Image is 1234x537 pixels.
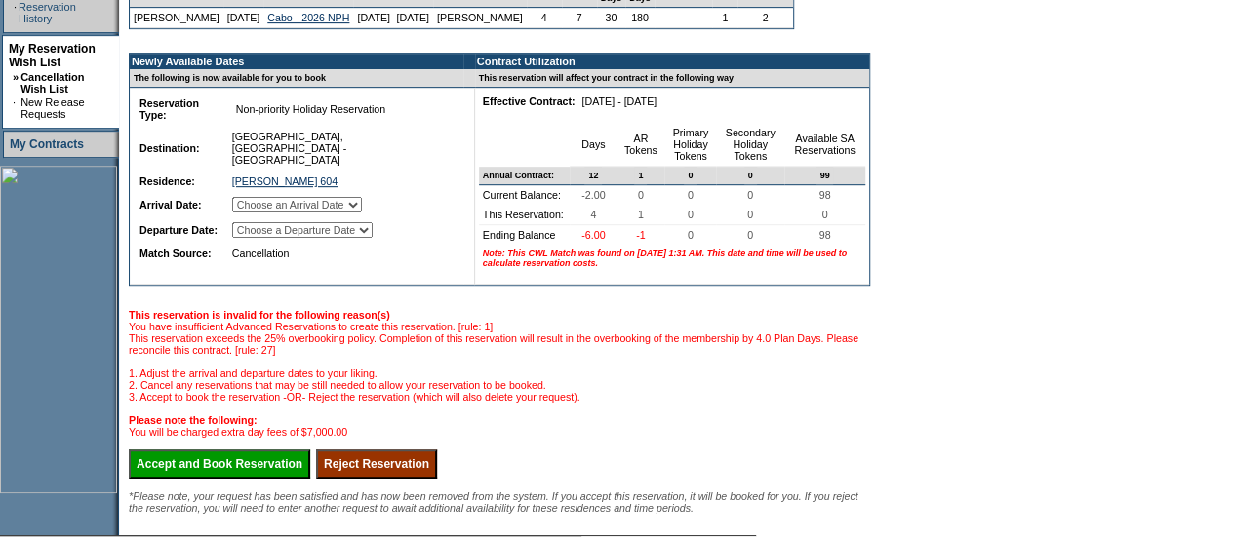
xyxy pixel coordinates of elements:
b: This reservation is invalid for the following reason(s) [129,309,390,321]
b: Residence: [139,175,195,187]
b: » [13,71,19,83]
span: 1 [634,205,648,224]
td: [PERSON_NAME] [130,8,223,28]
span: 99 [816,167,833,184]
span: 0 [818,205,832,224]
td: 1 [712,8,737,28]
td: 2 [737,8,793,28]
td: Newly Available Dates [130,54,463,69]
nobr: [DATE] - [DATE] [581,96,657,107]
span: 98 [816,185,835,205]
td: Days [570,123,617,167]
span: -2.00 [577,185,609,205]
td: Secondary Holiday Tokens [716,123,784,167]
td: 30 [597,8,626,28]
td: Available SA Reservations [784,123,865,167]
span: 0 [743,185,757,205]
b: Destination: [139,142,200,154]
span: 0 [743,205,757,224]
span: 0 [634,185,648,205]
span: 98 [816,225,835,245]
td: · [14,1,17,24]
a: My Contracts [10,137,84,151]
span: 0 [743,225,757,245]
td: [GEOGRAPHIC_DATA], [GEOGRAPHIC_DATA] - [GEOGRAPHIC_DATA] [228,127,458,170]
span: 4 [586,205,600,224]
a: New Release Requests [20,96,84,120]
span: You have insufficient Advanced Reservations to create this reservation. [rule: 1] This reservatio... [129,309,858,438]
td: Cancellation [228,244,458,263]
span: 12 [584,167,602,184]
b: Please note the following: [129,414,257,426]
td: AR Tokens [617,123,664,167]
b: Match Source: [139,248,211,259]
a: Cabo - 2026 NPH [267,12,349,23]
span: 0 [684,205,697,224]
td: Current Balance: [479,185,571,205]
span: 0 [744,167,757,184]
span: Non-priority Holiday Reservation [232,99,389,119]
a: Reservation History [19,1,76,24]
td: [DATE]- [DATE] [353,8,433,28]
td: This reservation will affect your contract in the following way [475,69,869,88]
td: [DATE] [223,8,264,28]
span: -1 [632,225,649,245]
b: Effective Contract: [483,96,576,107]
td: Primary Holiday Tokens [664,123,716,167]
a: Cancellation Wish List [20,71,84,95]
td: [PERSON_NAME] [433,8,527,28]
td: Note: This CWL Match was found on [DATE] 1:31 AM. This date and time will be used to calculate re... [479,245,865,272]
b: Arrival Date: [139,199,201,211]
td: This Reservation: [479,205,571,225]
span: 0 [684,167,697,184]
span: 0 [684,185,697,205]
td: 180 [625,8,655,28]
td: 7 [562,8,597,28]
td: The following is now available for you to book [130,69,463,88]
span: -6.00 [577,225,609,245]
td: Annual Contract: [479,167,571,185]
b: Departure Date: [139,224,218,236]
b: Reservation Type: [139,97,199,121]
td: · [13,96,19,120]
a: [PERSON_NAME] 604 [232,175,338,187]
a: My Reservation Wish List [9,42,96,69]
td: Ending Balance [479,225,571,245]
span: 0 [684,225,697,245]
td: Contract Utilization [475,54,869,69]
input: Accept and Book Reservation [129,449,310,479]
td: 4 [527,8,562,28]
span: *Please note, your request has been satisfied and has now been removed from the system. If you ac... [129,490,858,514]
span: 1 [634,167,647,184]
input: Reject Reservation [316,449,437,479]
